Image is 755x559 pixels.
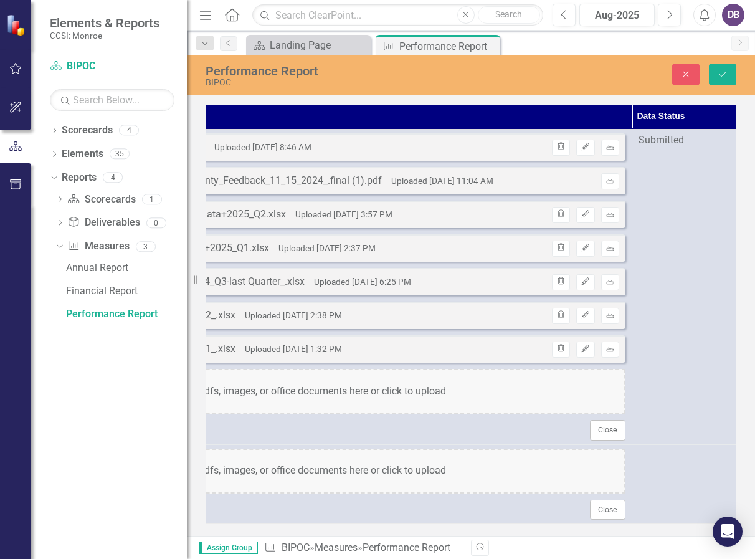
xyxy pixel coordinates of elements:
[245,344,342,354] small: Uploaded [DATE] 1:32 PM
[278,243,376,253] small: Uploaded [DATE] 2:37 PM
[713,517,743,547] div: Open Intercom Messenger
[252,4,543,26] input: Search ClearPoint...
[270,37,368,53] div: Landing Page
[119,125,139,136] div: 4
[6,14,28,36] img: ClearPoint Strategy
[146,217,166,228] div: 0
[67,239,129,254] a: Measures
[50,89,174,111] input: Search Below...
[62,147,103,161] a: Elements
[722,4,744,26] button: DB
[206,78,493,87] div: BIPOC
[314,277,411,287] small: Uploaded [DATE] 6:25 PM
[495,9,522,19] span: Search
[199,542,258,554] span: Assign Group
[295,209,392,219] small: Uploaded [DATE] 3:57 PM
[66,262,187,274] div: Annual Report
[363,542,450,553] div: Performance Report
[590,420,625,440] button: Close
[214,142,311,152] small: Uploaded [DATE] 8:46 AM
[584,8,650,23] div: Aug-2025
[590,500,625,520] button: Close
[579,4,655,26] button: Aug-2025
[249,37,368,53] a: Landing Page
[136,241,156,252] div: 3
[63,258,187,278] a: Annual Report
[399,39,497,54] div: Performance Report
[66,308,187,320] div: Performance Report
[62,123,113,138] a: Scorecards
[50,31,159,41] small: CCSI: Monroe
[282,542,310,553] a: BIPOC
[63,304,187,324] a: Performance Report
[264,541,462,555] div: » »
[62,171,97,185] a: Reports
[315,542,358,553] a: Measures
[245,310,342,320] small: Uploaded [DATE] 2:38 PM
[478,6,540,24] button: Search
[63,281,187,301] a: Financial Report
[206,64,493,78] div: Performance Report
[142,194,162,204] div: 1
[639,134,684,146] span: Submitted
[50,59,174,74] a: BIPOC
[110,149,130,160] div: 35
[391,176,493,186] small: Uploaded [DATE] 11:04 AM
[67,193,135,207] a: Scorecards
[67,216,140,230] a: Deliverables
[103,172,123,183] div: 4
[50,16,159,31] span: Elements & Reports
[66,285,187,297] div: Financial Report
